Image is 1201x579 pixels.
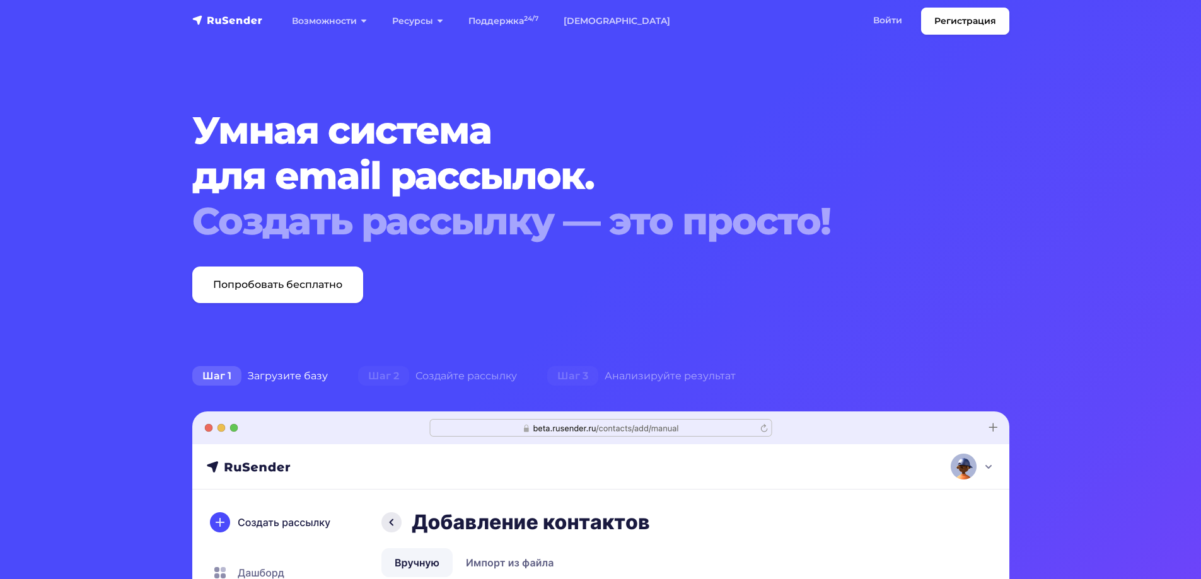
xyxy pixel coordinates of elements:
[177,364,343,389] div: Загрузите базу
[380,8,456,34] a: Ресурсы
[192,267,363,303] a: Попробовать бесплатно
[861,8,915,33] a: Войти
[358,366,409,386] span: Шаг 2
[456,8,551,34] a: Поддержка24/7
[279,8,380,34] a: Возможности
[192,366,241,386] span: Шаг 1
[192,198,940,244] div: Создать рассылку — это просто!
[551,8,683,34] a: [DEMOGRAPHIC_DATA]
[921,8,1009,35] a: Регистрация
[547,366,598,386] span: Шаг 3
[192,108,940,244] h1: Умная система для email рассылок.
[532,364,751,389] div: Анализируйте результат
[192,14,263,26] img: RuSender
[343,364,532,389] div: Создайте рассылку
[524,14,538,23] sup: 24/7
